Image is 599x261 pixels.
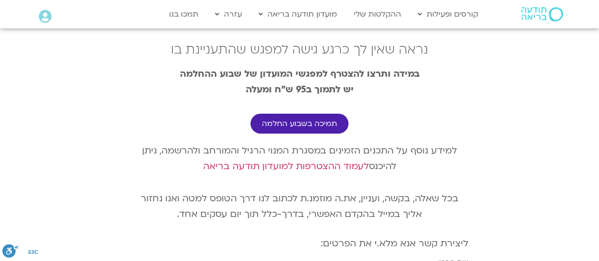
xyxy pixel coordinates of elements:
[254,5,342,23] a: מועדון תודעה בריאה
[131,43,468,57] h2: נראה שאין לך כרגע גישה למפגש שהתעניינת בו
[250,114,349,134] a: תמיכה בשבוע החלמה
[413,5,483,23] a: קורסים ופעילות
[349,5,406,23] a: ההקלטות שלי
[203,160,369,172] a: לעמוד ההצטרפות למועדון תודעה בריאה
[180,68,420,96] strong: במידה ותרצו להצטרף למפגשי המועדון של שבוע ההחלמה יש לתמוך ב95 ש״ח ומעלה
[131,191,468,222] p: בכל שאלה, בקשה, ועניין, את.ה מוזמנ.ת לכתוב לנו דרך הטופס למטה ואנו נחזור אליך במייל בהקדם האפשרי,...
[131,143,468,174] p: למידע נוסף על התכנים הזמינים במסגרת המנוי הרגיל והמורחב ולהרשמה, ניתן להיכנס
[164,5,203,23] a: תמכו בנו
[521,7,563,21] img: תודעה בריאה
[262,119,337,128] span: תמיכה בשבוע החלמה
[131,238,468,249] h2: ליצירת קשר אנא מלא.י את הפרטים:
[210,5,247,23] a: עזרה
